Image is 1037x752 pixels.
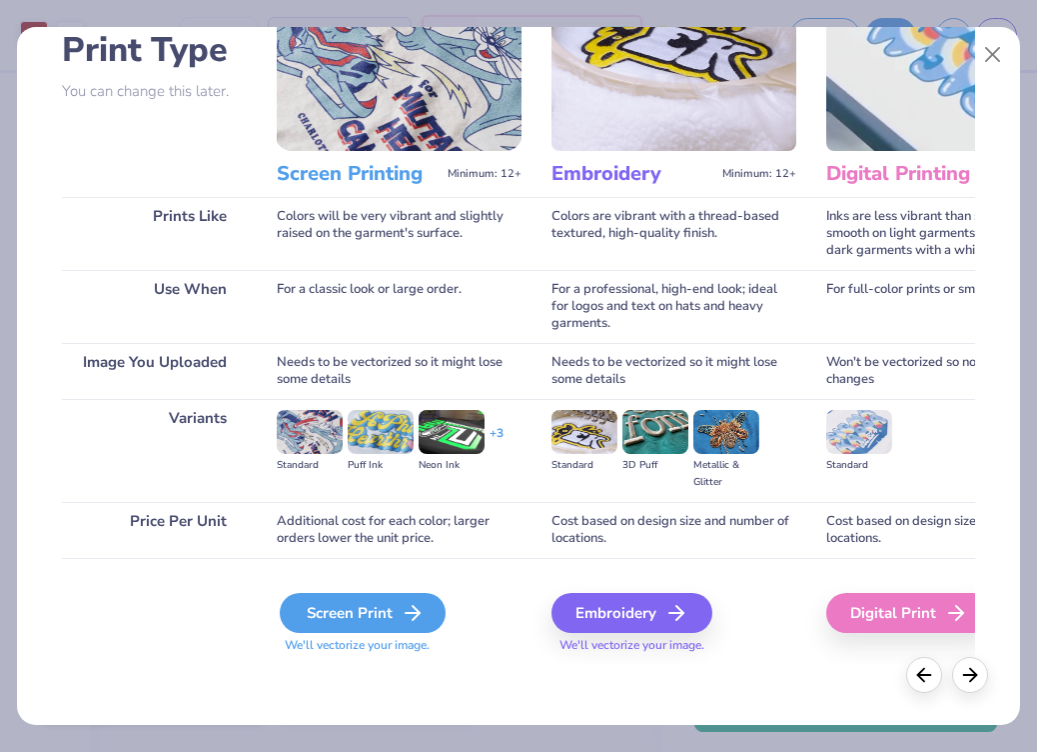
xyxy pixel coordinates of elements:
img: Neon Ink [419,410,485,454]
img: Standard [551,410,617,454]
div: Screen Print [280,593,446,633]
div: Standard [551,457,617,474]
h3: Digital Printing [826,161,989,187]
img: 3D Puff [622,410,688,454]
div: Standard [277,457,343,474]
button: Close [974,36,1012,74]
div: Standard [826,457,892,474]
div: Digital Print [826,593,992,633]
h3: Screen Printing [277,161,440,187]
div: Puff Ink [348,457,414,474]
div: Needs to be vectorized so it might lose some details [551,343,796,399]
img: Metallic & Glitter [693,410,759,454]
div: Needs to be vectorized so it might lose some details [277,343,521,399]
div: For a classic look or large order. [277,270,521,343]
span: Minimum: 12+ [722,167,796,181]
div: Cost based on design size and number of locations. [551,502,796,558]
h3: Embroidery [551,161,714,187]
div: Image You Uploaded [62,343,247,399]
div: 3D Puff [622,457,688,474]
span: We'll vectorize your image. [551,637,796,654]
div: Use When [62,270,247,343]
div: For a professional, high-end look; ideal for logos and text on hats and heavy garments. [551,270,796,343]
img: Puff Ink [348,410,414,454]
div: Neon Ink [419,457,485,474]
div: Price Per Unit [62,502,247,558]
div: Variants [62,399,247,502]
p: You can change this later. [62,83,247,100]
img: Standard [277,410,343,454]
img: Standard [826,410,892,454]
span: We'll vectorize your image. [277,637,521,654]
div: Embroidery [551,593,712,633]
div: Prints Like [62,197,247,270]
div: + 3 [490,425,504,459]
div: Colors are vibrant with a thread-based textured, high-quality finish. [551,197,796,270]
div: Colors will be very vibrant and slightly raised on the garment's surface. [277,197,521,270]
div: Metallic & Glitter [693,457,759,491]
div: Additional cost for each color; larger orders lower the unit price. [277,502,521,558]
span: Minimum: 12+ [448,167,521,181]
